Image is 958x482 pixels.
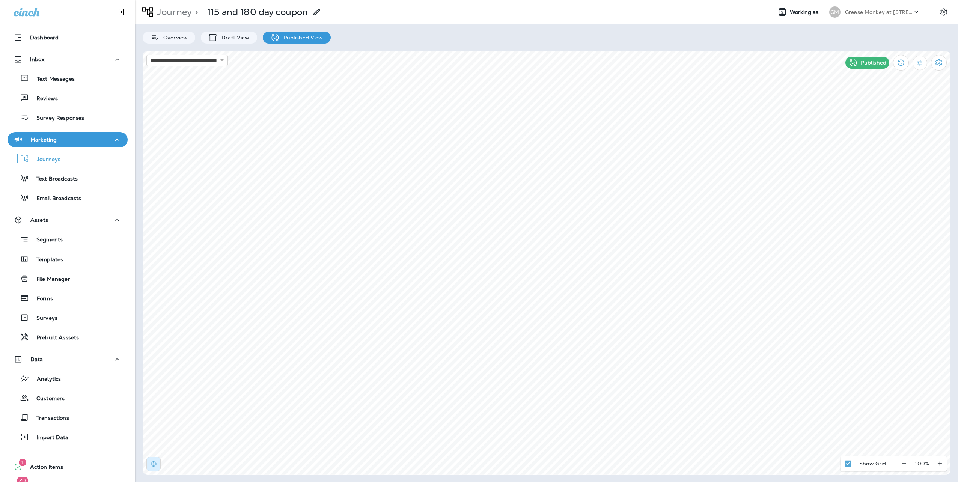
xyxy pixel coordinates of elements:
[280,35,323,41] p: Published View
[207,6,308,18] p: 115 and 180 day coupon
[111,5,133,20] button: Collapse Sidebar
[859,461,886,467] p: Show Grid
[8,290,128,306] button: Forms
[29,115,84,122] p: Survey Responses
[19,459,26,466] span: 1
[30,56,44,62] p: Inbox
[8,271,128,286] button: File Manager
[192,6,198,18] p: >
[218,35,249,41] p: Draft View
[160,35,188,41] p: Overview
[29,295,53,303] p: Forms
[829,6,841,18] div: GM
[8,410,128,425] button: Transactions
[29,95,58,102] p: Reviews
[29,156,60,163] p: Journeys
[29,236,63,244] p: Segments
[861,60,886,66] p: Published
[29,376,61,383] p: Analytics
[8,459,128,474] button: 1Action Items
[29,395,65,402] p: Customers
[8,310,128,325] button: Surveys
[29,276,70,283] p: File Manager
[915,461,929,467] p: 100 %
[29,434,69,441] p: Import Data
[8,212,128,227] button: Assets
[29,415,69,422] p: Transactions
[30,137,57,143] p: Marketing
[29,195,81,202] p: Email Broadcasts
[845,9,913,15] p: Grease Monkey at [STREET_ADDRESS]
[790,9,822,15] span: Working as:
[23,464,63,473] span: Action Items
[8,231,128,247] button: Segments
[8,251,128,267] button: Templates
[8,371,128,386] button: Analytics
[29,256,63,264] p: Templates
[8,329,128,345] button: Prebuilt Asssets
[893,55,909,71] button: View Changelog
[8,429,128,445] button: Import Data
[8,30,128,45] button: Dashboard
[154,6,192,18] p: Journey
[8,110,128,125] button: Survey Responses
[8,190,128,206] button: Email Broadcasts
[8,52,128,67] button: Inbox
[30,356,43,362] p: Data
[8,132,128,147] button: Marketing
[29,315,57,322] p: Surveys
[30,35,59,41] p: Dashboard
[29,334,79,342] p: Prebuilt Asssets
[8,151,128,167] button: Journeys
[931,55,947,71] button: Settings
[30,217,48,223] p: Assets
[8,170,128,186] button: Text Broadcasts
[29,76,75,83] p: Text Messages
[8,352,128,367] button: Data
[937,5,950,19] button: Settings
[8,90,128,106] button: Reviews
[8,71,128,86] button: Text Messages
[913,56,927,70] button: Filter Statistics
[29,176,78,183] p: Text Broadcasts
[8,390,128,406] button: Customers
